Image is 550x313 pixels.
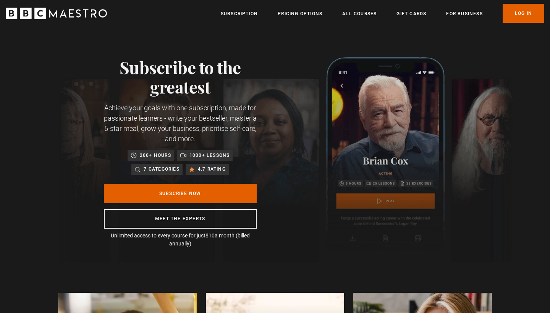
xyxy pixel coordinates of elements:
p: 7 categories [144,165,179,173]
a: Meet the experts [104,209,257,229]
a: Gift Cards [396,10,426,18]
a: Log In [503,4,544,23]
a: Subscribe Now [104,184,257,203]
a: Pricing Options [278,10,322,18]
p: 200+ hours [140,152,171,159]
p: 1000+ lessons [189,152,230,159]
p: Achieve your goals with one subscription, made for passionate learners - write your bestseller, m... [104,103,257,144]
svg: BBC Maestro [6,8,107,19]
a: Subscription [221,10,258,18]
nav: Primary [221,4,544,23]
h1: Subscribe to the greatest [104,57,257,97]
a: For business [446,10,482,18]
span: $10 [205,232,215,239]
p: 4.7 rating [198,165,226,173]
a: All Courses [342,10,377,18]
p: Unlimited access to every course for just a month (billed annually) [104,232,257,248]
